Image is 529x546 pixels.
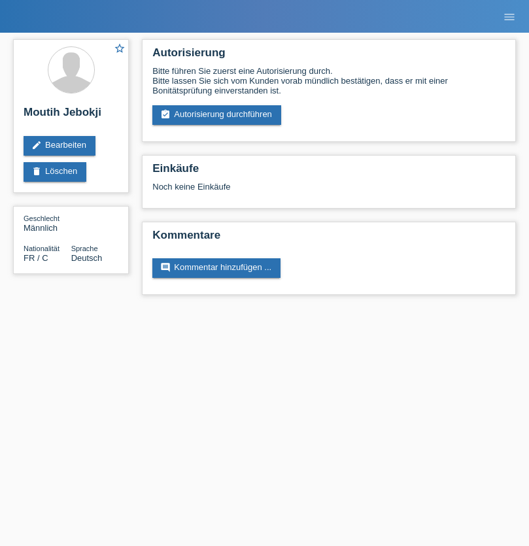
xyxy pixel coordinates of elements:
[24,214,60,222] span: Geschlecht
[24,136,95,156] a: editBearbeiten
[152,229,505,248] h2: Kommentare
[24,106,118,126] h2: Moutih Jebokji
[160,262,171,273] i: comment
[152,66,505,95] div: Bitte führen Sie zuerst eine Autorisierung durch. Bitte lassen Sie sich vom Kunden vorab mündlich...
[71,245,98,252] span: Sprache
[152,162,505,182] h2: Einkäufe
[71,253,103,263] span: Deutsch
[152,105,281,125] a: assignment_turned_inAutorisierung durchführen
[24,213,71,233] div: Männlich
[31,140,42,150] i: edit
[152,182,505,201] div: Noch keine Einkäufe
[114,43,126,54] i: star_border
[114,43,126,56] a: star_border
[152,46,505,66] h2: Autorisierung
[24,162,86,182] a: deleteLöschen
[31,166,42,177] i: delete
[160,109,171,120] i: assignment_turned_in
[503,10,516,24] i: menu
[24,253,48,263] span: Frankreich / C / 01.06.2007
[152,258,281,278] a: commentKommentar hinzufügen ...
[24,245,60,252] span: Nationalität
[496,12,522,20] a: menu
